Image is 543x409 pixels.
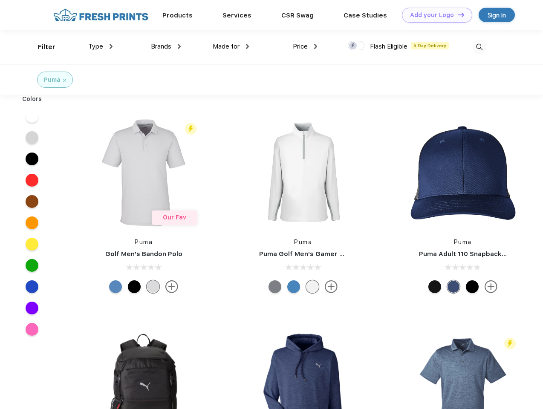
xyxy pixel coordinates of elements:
img: dropdown.png [314,44,317,49]
div: Peacoat Qut Shd [447,280,460,293]
a: Services [222,12,251,19]
span: Price [293,43,308,50]
a: CSR Swag [281,12,314,19]
span: Flash Eligible [370,43,407,50]
a: Golf Men's Bandon Polo [105,250,182,258]
div: Bright Cobalt [287,280,300,293]
img: DT [458,12,464,17]
div: Filter [38,42,55,52]
div: Pma Blk Pma Blk [466,280,479,293]
div: Puma Black [128,280,141,293]
div: Bright White [306,280,319,293]
span: Brands [151,43,171,50]
img: func=resize&h=266 [406,116,520,229]
img: more.svg [165,280,178,293]
a: Puma [294,239,312,245]
img: filter_cancel.svg [63,79,66,82]
div: Puma [44,75,61,84]
img: more.svg [325,280,338,293]
img: flash_active_toggle.svg [504,338,516,349]
div: Pma Blk with Pma Blk [428,280,441,293]
div: High Rise [147,280,159,293]
a: Puma Golf Men's Gamer Golf Quarter-Zip [259,250,394,258]
div: Sign in [488,10,506,20]
span: Made for [213,43,240,50]
img: dropdown.png [178,44,181,49]
img: desktop_search.svg [472,40,486,54]
div: Lake Blue [109,280,122,293]
img: func=resize&h=266 [246,116,360,229]
span: Our Fav [163,214,186,221]
div: Colors [16,95,49,104]
div: Add your Logo [410,12,454,19]
img: fo%20logo%202.webp [51,8,151,23]
img: more.svg [485,280,497,293]
img: dropdown.png [110,44,113,49]
span: 5 Day Delivery [411,42,449,49]
span: Type [88,43,103,50]
a: Puma [454,239,472,245]
img: dropdown.png [246,44,249,49]
img: flash_active_toggle.svg [185,123,196,135]
img: func=resize&h=266 [87,116,200,229]
a: Sign in [479,8,515,22]
a: Puma [135,239,153,245]
div: Quiet Shade [269,280,281,293]
a: Products [162,12,193,19]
